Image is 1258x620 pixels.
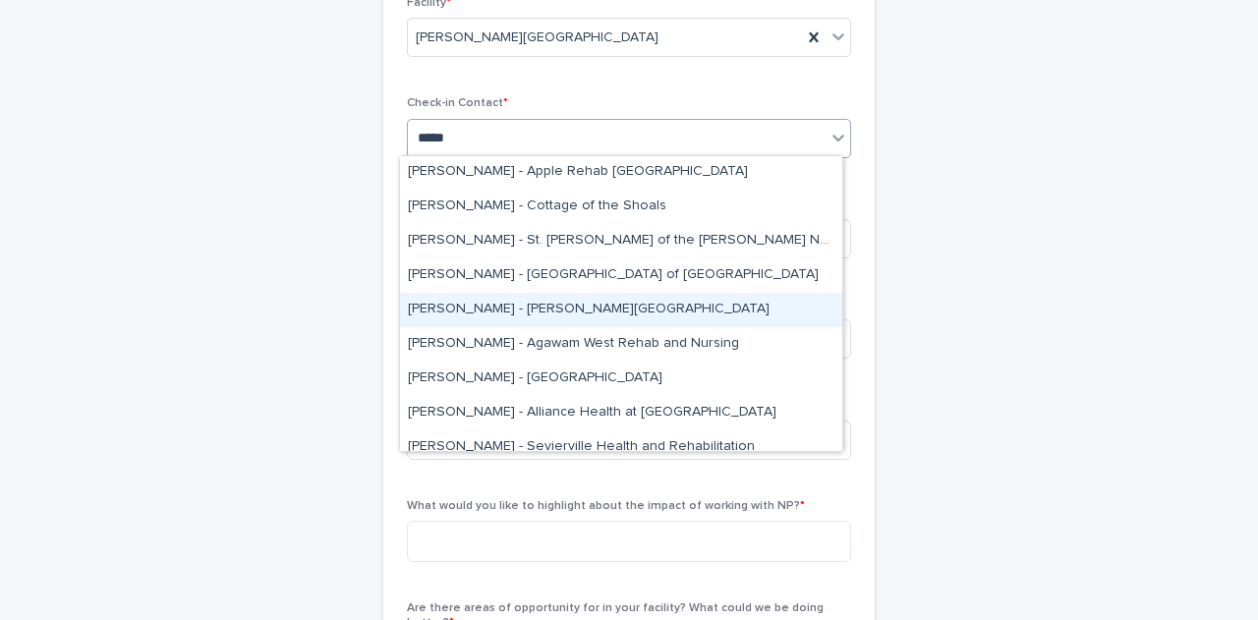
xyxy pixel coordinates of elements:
[400,224,842,258] div: David Heller - St. Mary of the Woods Nursing and Rehabilitation
[400,190,842,224] div: David Grimes - Cottage of the Shoals
[407,97,508,109] span: Check-in Contact
[416,28,658,48] span: [PERSON_NAME][GEOGRAPHIC_DATA]
[400,396,842,430] div: David Lennon - Alliance Health at Marina Bay
[400,293,842,327] div: David Howell - Rose Villa Healthcare Center
[400,362,842,396] div: David Kennedy - South Haven Living Center
[400,258,842,293] div: David Holt - Park Manor of South Belt
[400,155,842,190] div: David Greenwald - Apple Rehab Watertown
[400,430,842,465] div: David Maxwell - Sevierville Health and Rehabilitation
[407,500,805,512] span: What would you like to highlight about the impact of working with NP?
[400,327,842,362] div: David Ianacone - Agawam West Rehab and Nursing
